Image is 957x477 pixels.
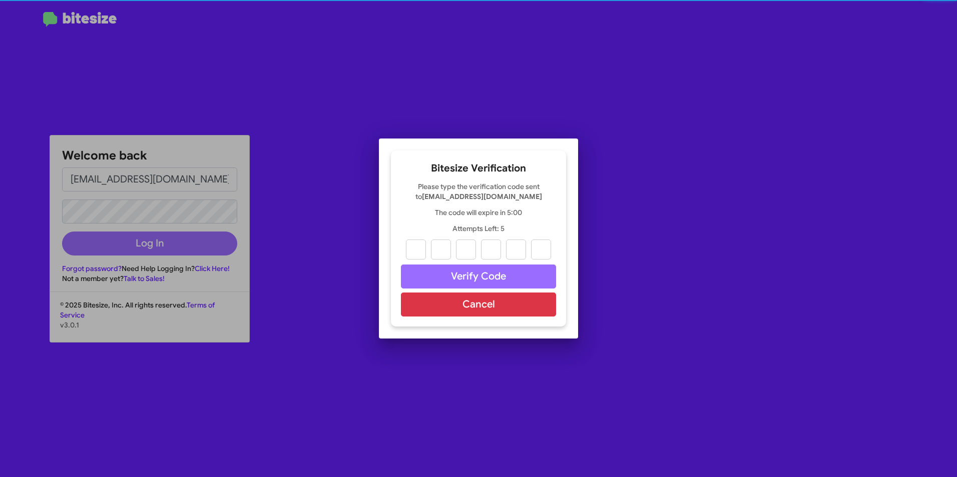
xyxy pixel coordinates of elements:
[401,264,556,288] button: Verify Code
[401,160,556,176] h2: Bitesize Verification
[401,292,556,316] button: Cancel
[422,192,542,201] strong: [EMAIL_ADDRESS][DOMAIN_NAME]
[401,223,556,233] p: Attempts Left: 5
[401,207,556,217] p: The code will expire in 5:00
[401,181,556,201] p: Please type the verification code sent to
